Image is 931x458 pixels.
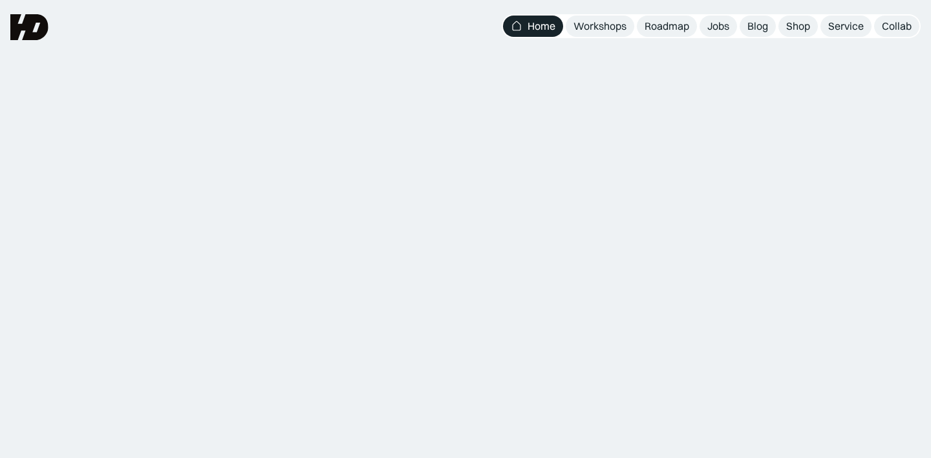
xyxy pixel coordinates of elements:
[786,19,810,33] div: Shop
[573,19,626,33] div: Workshops
[566,16,634,37] a: Workshops
[740,16,776,37] a: Blog
[874,16,919,37] a: Collab
[707,19,729,33] div: Jobs
[747,19,768,33] div: Blog
[882,19,912,33] div: Collab
[828,19,864,33] div: Service
[778,16,818,37] a: Shop
[503,16,563,37] a: Home
[528,19,555,33] div: Home
[637,16,697,37] a: Roadmap
[700,16,737,37] a: Jobs
[820,16,872,37] a: Service
[645,19,689,33] div: Roadmap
